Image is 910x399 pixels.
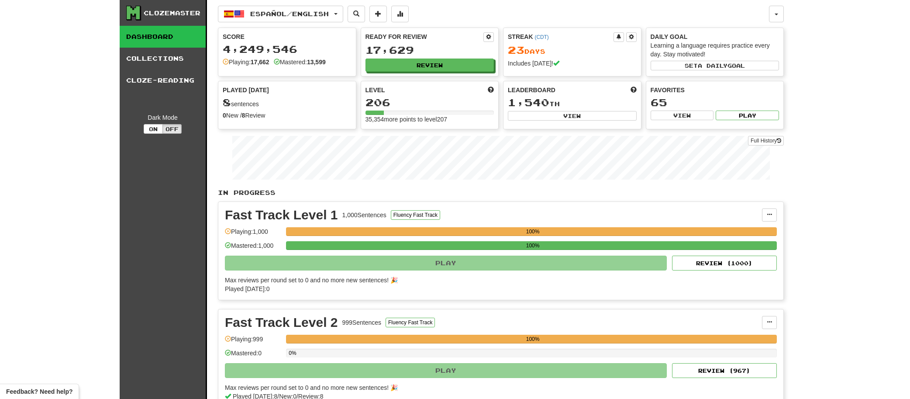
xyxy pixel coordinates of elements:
span: Leaderboard [508,86,555,94]
button: Off [162,124,182,134]
div: 1,000 Sentences [342,211,386,219]
div: Daily Goal [651,32,779,41]
button: More stats [391,6,409,22]
div: 35,354 more points to level 207 [365,115,494,124]
span: 8 [223,96,231,108]
div: 100% [289,227,777,236]
div: 17,629 [365,45,494,56]
div: Playing: 1,000 [225,227,282,242]
button: Review (1000) [672,256,777,271]
span: Score more points to level up [488,86,494,94]
div: Ready for Review [365,32,484,41]
button: View [508,111,637,121]
div: 999 Sentences [342,318,382,327]
div: Score [223,32,352,41]
div: 100% [289,241,777,250]
a: Cloze-Reading [120,69,206,91]
span: This week in points, UTC [631,86,637,94]
div: Max reviews per round set to 0 and no more new sentences! 🎉 [225,276,772,285]
button: Play [225,363,667,378]
button: View [651,111,714,120]
a: Full History [748,136,784,146]
button: Fluency Fast Track [386,318,435,327]
div: Learning a language requires practice every day. Stay motivated! [651,41,779,59]
div: 100% [289,335,777,343]
a: Collections [120,48,206,69]
span: Played [DATE]: 0 [225,285,269,292]
a: (CDT) [534,34,548,40]
strong: 13,599 [307,59,326,66]
button: Review (967) [672,363,777,378]
span: a daily [698,62,727,69]
button: Search sentences [348,6,365,22]
div: 206 [365,97,494,108]
button: On [144,124,163,134]
span: Played [DATE] [223,86,269,94]
div: Includes [DATE]! [508,59,637,68]
div: New / Review [223,111,352,120]
div: Favorites [651,86,779,94]
div: 4,249,546 [223,44,352,55]
button: Fluency Fast Track [391,210,440,220]
div: Day s [508,45,637,56]
button: Review [365,59,494,72]
button: Add sentence to collection [369,6,387,22]
strong: 0 [223,112,226,119]
div: th [508,97,637,108]
div: Playing: 999 [225,335,282,349]
a: Dashboard [120,26,206,48]
span: Español / English [250,10,329,17]
div: Streak [508,32,614,41]
div: Max reviews per round set to 0 and no more new sentences! 🎉 [225,383,772,392]
div: 65 [651,97,779,108]
span: 1,540 [508,96,549,108]
div: Mastered: [274,58,326,66]
span: Level [365,86,385,94]
strong: 8 [242,112,245,119]
span: Open feedback widget [6,387,72,396]
div: sentences [223,97,352,108]
div: Dark Mode [126,113,199,122]
div: Mastered: 0 [225,349,282,363]
div: Mastered: 1,000 [225,241,282,256]
button: Play [716,111,779,120]
span: 23 [508,44,524,56]
div: Clozemaster [144,9,200,17]
div: Fast Track Level 2 [225,316,338,329]
button: Español/English [218,6,343,22]
strong: 17,662 [251,59,269,66]
button: Play [225,256,667,271]
p: In Progress [218,188,784,197]
div: Playing: [223,58,269,66]
button: Seta dailygoal [651,61,779,70]
div: Fast Track Level 1 [225,208,338,222]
